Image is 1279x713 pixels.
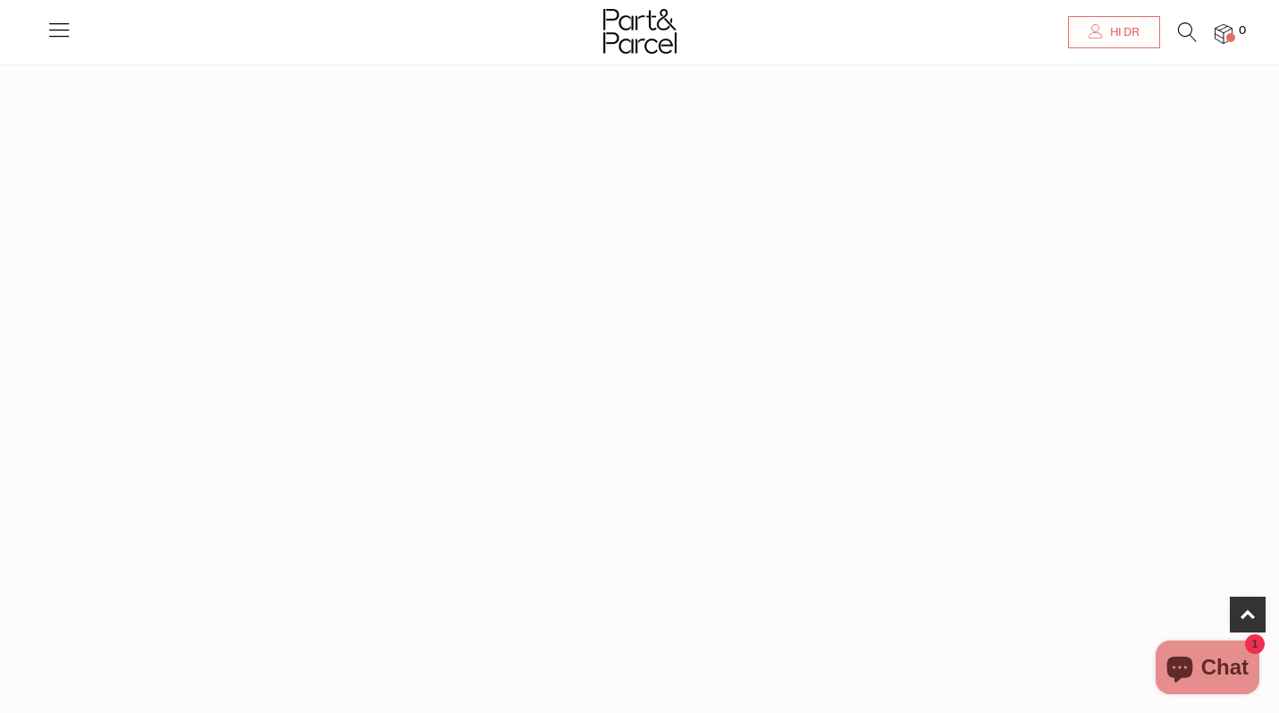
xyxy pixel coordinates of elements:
inbox-online-store-chat: Shopify online store chat [1150,641,1265,699]
img: Part&Parcel [603,9,677,54]
span: Hi DR [1106,25,1140,40]
span: 0 [1234,23,1250,39]
a: 0 [1215,24,1233,43]
a: Hi DR [1068,16,1160,48]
